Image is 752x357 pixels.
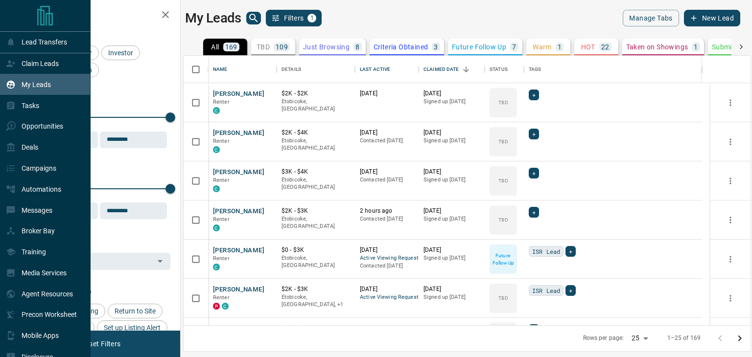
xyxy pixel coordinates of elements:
p: 7 [512,44,516,50]
div: + [529,129,539,139]
div: Name [208,56,277,83]
p: 169 [225,44,237,50]
p: [DATE] [423,89,480,98]
p: [DATE] [360,246,414,254]
div: condos.ca [213,185,220,192]
p: [DATE] [423,207,480,215]
div: + [565,246,576,257]
span: + [532,90,536,100]
p: Signed up [DATE] [423,254,480,262]
span: Renter [213,294,230,301]
p: TBD [257,44,270,50]
button: Open [153,254,167,268]
p: 8 [355,44,359,50]
p: Signed up [DATE] [423,176,480,184]
p: [DATE] [360,129,414,137]
div: property.ca [213,303,220,310]
p: Future Follow Up [452,44,506,50]
p: [DATE] [360,89,414,98]
p: Rows per page: [583,334,624,342]
h1: My Leads [185,10,241,26]
div: Last Active [360,56,390,83]
p: HOT [581,44,595,50]
span: + [569,286,572,295]
p: Toronto [282,293,350,309]
span: + [532,325,536,335]
p: Warm [533,44,552,50]
button: more [723,291,738,306]
button: Reset Filters [74,335,127,352]
div: Claimed Date [423,56,459,83]
p: [DATE] [423,285,480,293]
p: [DATE] [423,324,480,333]
p: Future Follow Up [491,252,516,267]
button: [PERSON_NAME] [213,129,264,138]
p: [DATE] [360,324,414,333]
p: $2K - $2K [282,89,350,98]
button: [PERSON_NAME] [213,89,264,99]
p: $2K - $3K [282,324,350,333]
p: $0 - $3K [282,246,350,254]
span: 1 [308,15,315,22]
div: Set up Listing Alert [97,320,167,335]
span: + [532,207,536,217]
span: Renter [213,255,230,262]
p: $2K - $4K [282,129,350,137]
span: + [532,129,536,139]
div: condos.ca [213,146,220,153]
span: Renter [213,216,230,223]
p: Contacted [DATE] [360,137,414,145]
span: + [532,168,536,178]
span: + [569,246,572,256]
button: New Lead [684,10,740,26]
div: Last Active [355,56,419,83]
p: Signed up [DATE] [423,215,480,223]
p: Etobicoke, [GEOGRAPHIC_DATA] [282,137,350,152]
div: Name [213,56,228,83]
button: more [723,134,738,149]
span: Set up Listing Alert [100,324,164,332]
p: 1–25 of 169 [667,334,701,342]
h2: Filters [31,10,170,22]
p: [DATE] [360,168,414,176]
p: Criteria Obtained [374,44,428,50]
button: Manage Tabs [623,10,679,26]
div: Status [490,56,508,83]
button: [PERSON_NAME] Motrunych [213,324,299,334]
div: condos.ca [213,224,220,231]
button: [PERSON_NAME] [213,207,264,216]
div: condos.ca [222,303,229,310]
p: Etobicoke, [GEOGRAPHIC_DATA] [282,98,350,113]
p: TBD [498,216,508,223]
p: TBD [498,138,508,145]
div: 25 [628,331,651,345]
p: Signed up [DATE] [423,98,480,106]
p: 1 [694,44,698,50]
p: Contacted [DATE] [360,262,414,270]
div: + [565,285,576,296]
div: Return to Site [108,304,163,318]
span: Investor [105,49,137,57]
div: + [529,207,539,218]
p: [DATE] [360,285,414,293]
div: Tags [529,56,541,83]
span: Renter [213,138,230,144]
p: Etobicoke, [GEOGRAPHIC_DATA] [282,176,350,191]
p: 2 hours ago [360,207,414,215]
p: $2K - $3K [282,285,350,293]
div: Claimed Date [419,56,485,83]
div: + [529,89,539,100]
button: [PERSON_NAME] [213,285,264,294]
p: Contacted [DATE] [360,215,414,223]
span: ISR Lead [532,246,560,256]
div: Tags [524,56,702,83]
p: $2K - $3K [282,207,350,215]
button: Filters1 [266,10,322,26]
button: Sort [459,63,473,76]
button: search button [246,12,261,24]
button: [PERSON_NAME] [213,246,264,255]
p: 109 [276,44,288,50]
div: + [529,168,539,178]
span: Renter [213,177,230,183]
p: Signed up [DATE] [423,293,480,301]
